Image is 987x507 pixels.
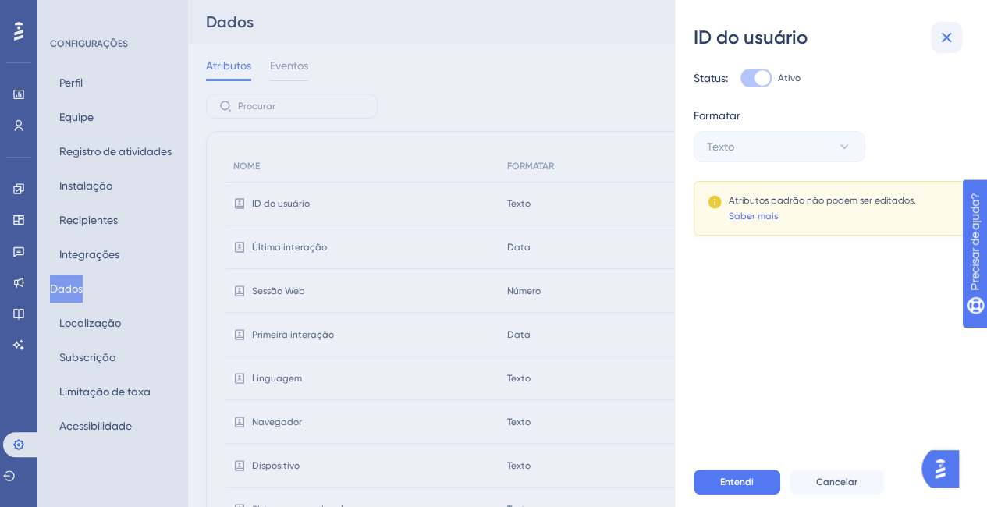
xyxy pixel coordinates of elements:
[778,73,801,83] font: Ativo
[694,470,780,495] button: Entendi
[707,140,734,153] font: Texto
[816,477,857,487] font: Cancelar
[790,470,884,495] button: Cancelar
[921,445,968,492] iframe: Iniciador do Assistente de IA do UserGuiding
[694,72,728,84] font: Status:
[37,7,134,19] font: Precisar de ajuda?
[729,195,916,206] font: Atributos padrão não podem ser editados.
[720,477,754,487] font: Entendi
[729,210,778,222] a: Saber mais
[694,131,865,162] button: Texto
[694,26,808,48] font: ID do usuário
[729,211,778,222] font: Saber mais
[694,109,740,122] font: Formatar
